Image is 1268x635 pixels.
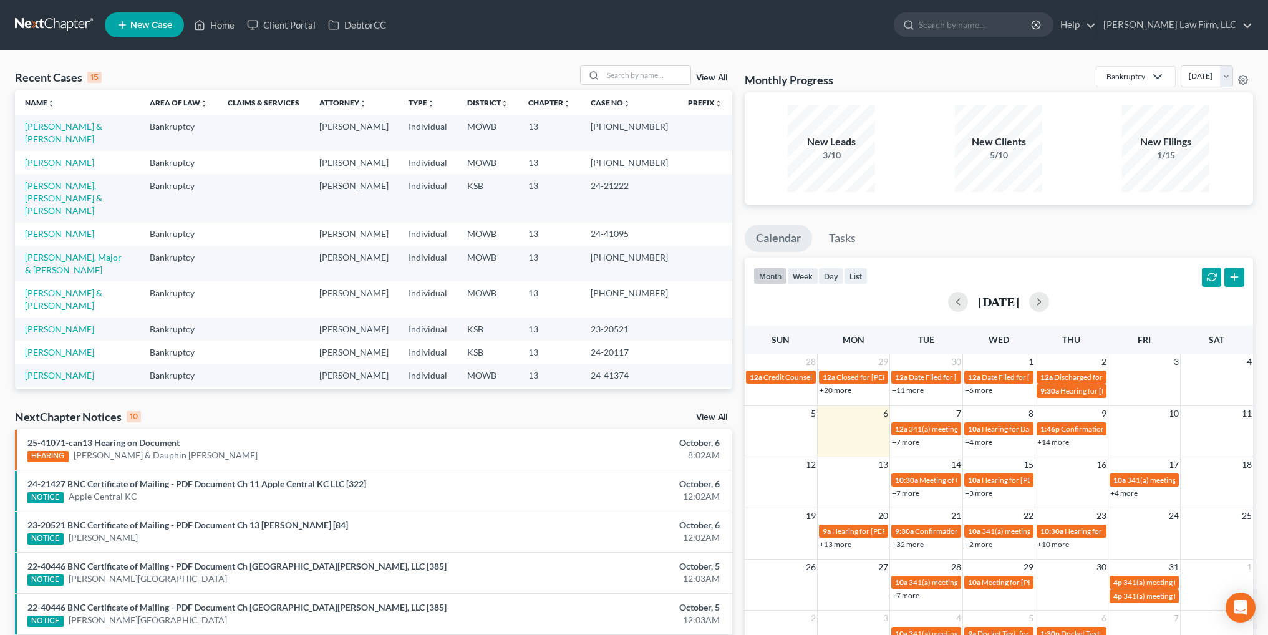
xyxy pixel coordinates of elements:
div: NOTICE [27,574,64,586]
div: 12:03AM [497,614,720,626]
button: day [818,268,844,284]
td: MOWB [457,364,518,387]
span: 10a [1113,475,1126,485]
span: 20 [877,508,889,523]
span: 19 [805,508,817,523]
span: Tue [918,334,934,345]
td: 13 [518,387,581,435]
a: +11 more [892,385,924,395]
td: 13 [518,151,581,174]
span: Hearing for [PERSON_NAME] [832,526,929,536]
span: 12a [823,372,835,382]
td: MOWB [457,387,518,435]
span: Hearing for [PERSON_NAME] [982,475,1079,485]
div: Bankruptcy [1106,71,1145,82]
div: Recent Cases [15,70,102,85]
span: 18 [1241,457,1253,472]
td: 13 [518,115,581,150]
td: [PHONE_NUMBER] [581,115,678,150]
span: Confirmation hearing for Apple Central KC [1061,424,1200,434]
span: 12 [805,457,817,472]
a: 23-20521 BNC Certificate of Mailing - PDF Document Ch 13 [PERSON_NAME] [84] [27,520,348,530]
a: 22-40446 BNC Certificate of Mailing - PDF Document Ch [GEOGRAPHIC_DATA][PERSON_NAME], LLC [385] [27,602,447,613]
a: [PERSON_NAME], [PERSON_NAME] & [PERSON_NAME] [25,180,102,216]
span: Thu [1062,334,1080,345]
a: Tasks [818,225,867,252]
td: [PERSON_NAME] [309,151,399,174]
span: 341(a) meeting for Bar K Holdings, LLC [1127,475,1253,485]
span: 27 [877,560,889,574]
span: 9:30a [895,526,914,536]
span: 12a [968,372,980,382]
td: Individual [399,341,457,364]
a: Client Portal [241,14,322,36]
i: unfold_more [563,100,571,107]
i: unfold_more [501,100,508,107]
a: Prefixunfold_more [688,98,722,107]
a: +7 more [892,437,919,447]
i: unfold_more [359,100,367,107]
span: 6 [1100,611,1108,626]
span: 7 [1173,611,1180,626]
a: [PERSON_NAME] [25,324,94,334]
span: 4p [1113,591,1122,601]
div: 12:03AM [497,573,720,585]
a: [PERSON_NAME] [25,228,94,239]
div: October, 6 [497,519,720,531]
span: Closed for [PERSON_NAME] & [PERSON_NAME] [836,372,996,382]
a: Chapterunfold_more [528,98,571,107]
a: Nameunfold_more [25,98,55,107]
i: unfold_more [200,100,208,107]
td: [PERSON_NAME] [309,174,399,222]
td: MOWB [457,246,518,281]
span: 5 [810,406,817,421]
span: 16 [1095,457,1108,472]
span: 31 [1168,560,1180,574]
span: Wed [989,334,1009,345]
span: Credit Counseling for [PERSON_NAME] [763,372,893,382]
a: +13 more [820,540,851,549]
h3: Monthly Progress [745,72,833,87]
div: October, 6 [497,437,720,449]
td: 13 [518,341,581,364]
div: 12:02AM [497,490,720,503]
td: 13 [518,364,581,387]
span: 10:30a [1040,526,1063,536]
span: 9:30a [1040,386,1059,395]
td: [PERSON_NAME] [309,387,399,435]
td: Bankruptcy [140,364,218,387]
td: 13 [518,317,581,341]
div: 8:02AM [497,449,720,462]
a: Area of Lawunfold_more [150,98,208,107]
span: Fri [1138,334,1151,345]
i: unfold_more [715,100,722,107]
span: 10a [968,578,980,587]
td: [PHONE_NUMBER] [581,246,678,281]
td: Bankruptcy [140,341,218,364]
td: Individual [399,174,457,222]
span: 30 [1095,560,1108,574]
td: Individual [399,281,457,317]
span: 10a [968,475,980,485]
span: 9a [823,526,831,536]
span: Confirmation Hearing for [PERSON_NAME] [915,526,1058,536]
span: Hearing for [PERSON_NAME] [1060,386,1158,395]
span: 341(a) meeting for [PERSON_NAME] [909,578,1029,587]
a: Help [1054,14,1096,36]
td: KSB [457,317,518,341]
span: Mon [843,334,864,345]
span: 5 [1027,611,1035,626]
span: 9 [1100,406,1108,421]
td: Bankruptcy [140,246,218,281]
td: Bankruptcy [140,317,218,341]
a: +4 more [1110,488,1138,498]
span: 15 [1022,457,1035,472]
a: +2 more [965,540,992,549]
i: unfold_more [47,100,55,107]
td: 13 [518,174,581,222]
td: 24-41374 [581,364,678,387]
td: Individual [399,246,457,281]
td: KSB [457,341,518,364]
div: NextChapter Notices [15,409,141,424]
td: [PERSON_NAME] [309,223,399,246]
